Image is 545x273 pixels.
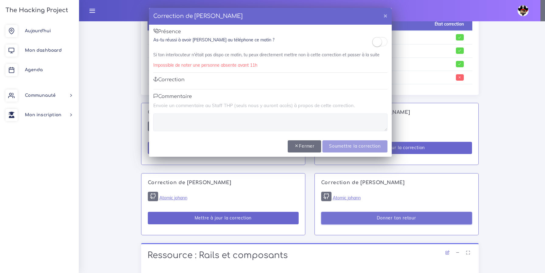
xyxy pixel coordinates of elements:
[153,102,387,109] p: Envoie un commentaire au Staff THP (seuls nous y auront accès) à propos de cette correction.
[153,29,387,35] h5: Présence
[153,52,387,58] div: Si ton interlocuteur n'était pas dispo ce matin, tu peux directement mettre non à cette correctio...
[322,140,387,153] input: Soumettre la correction
[153,77,387,83] h5: Correction
[153,12,243,20] h4: Correction de [PERSON_NAME]
[153,62,387,68] div: Impossible de noter une personne absente avant 11h
[153,94,387,100] h5: Commentaire
[288,140,321,153] button: Fermer
[153,37,274,43] label: As-tu réussi à avoir [PERSON_NAME] au téléphone ce matin ?
[379,8,392,23] button: ×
